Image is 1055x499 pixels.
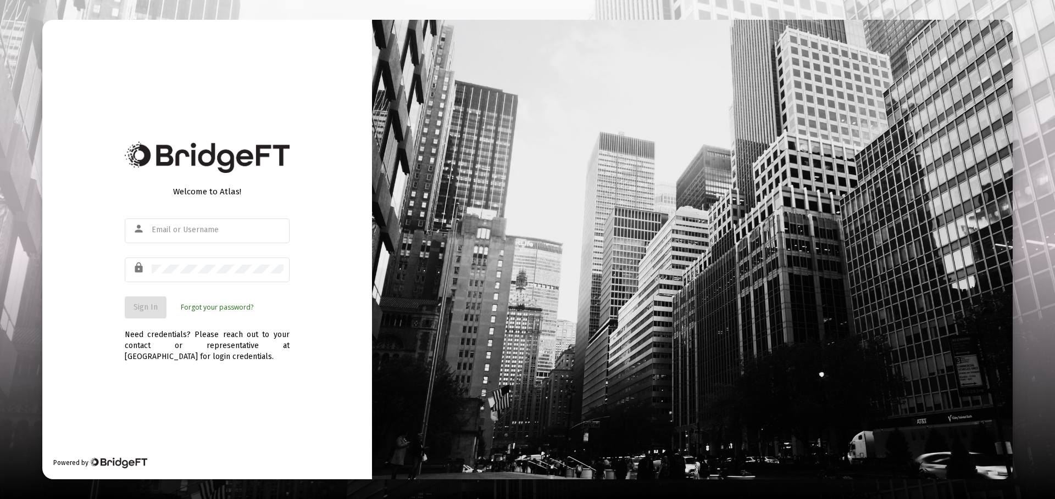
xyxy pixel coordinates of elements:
div: Welcome to Atlas! [125,186,290,197]
div: Powered by [53,457,147,468]
a: Forgot your password? [181,302,253,313]
img: Bridge Financial Technology Logo [125,142,290,173]
img: Bridge Financial Technology Logo [90,457,147,468]
input: Email or Username [152,226,284,234]
span: Sign In [134,302,158,312]
mat-icon: person [133,222,146,236]
mat-icon: lock [133,261,146,274]
button: Sign In [125,296,166,318]
div: Need credentials? Please reach out to your contact or representative at [GEOGRAPHIC_DATA] for log... [125,318,290,362]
